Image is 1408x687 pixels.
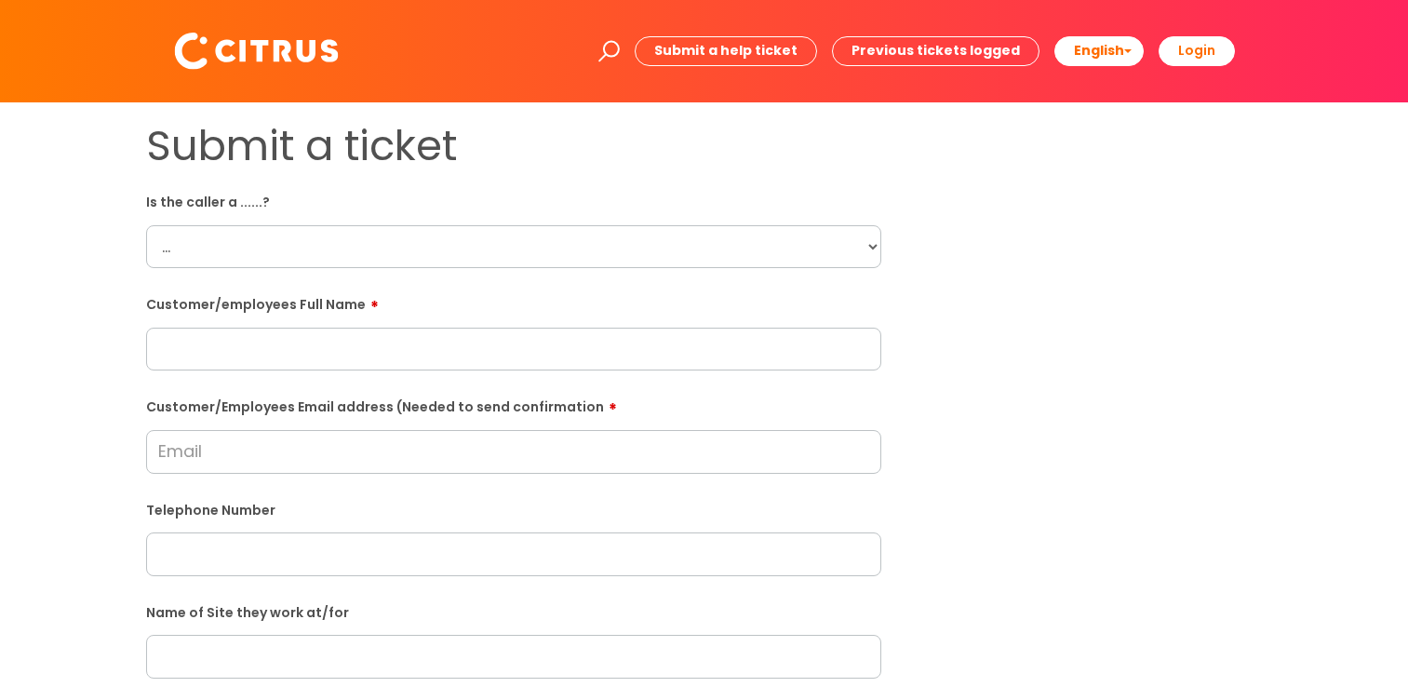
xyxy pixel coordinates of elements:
[1074,41,1124,60] span: English
[146,601,881,621] label: Name of Site they work at/for
[146,499,881,519] label: Telephone Number
[635,36,817,65] a: Submit a help ticket
[1178,41,1215,60] b: Login
[146,191,881,210] label: Is the caller a ......?
[146,393,881,415] label: Customer/Employees Email address (Needed to send confirmation
[832,36,1039,65] a: Previous tickets logged
[146,121,881,171] h1: Submit a ticket
[146,430,881,473] input: Email
[146,290,881,313] label: Customer/employees Full Name
[1159,36,1235,65] a: Login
